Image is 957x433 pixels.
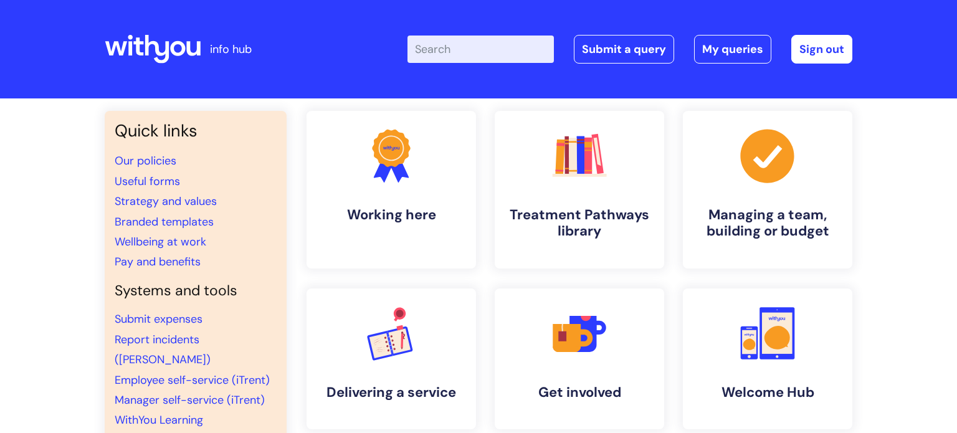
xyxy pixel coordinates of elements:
a: Strategy and values [115,194,217,209]
a: Manager self-service (iTrent) [115,393,265,407]
a: Pay and benefits [115,254,201,269]
h4: Get involved [505,384,654,401]
a: Delivering a service [307,288,476,429]
h4: Welcome Hub [693,384,842,401]
a: Useful forms [115,174,180,189]
p: info hub [210,39,252,59]
a: Working here [307,111,476,269]
a: Submit a query [574,35,674,64]
a: Report incidents ([PERSON_NAME]) [115,332,211,367]
a: My queries [694,35,771,64]
a: WithYou Learning [115,412,203,427]
a: Wellbeing at work [115,234,206,249]
a: Submit expenses [115,312,202,326]
a: Managing a team, building or budget [683,111,852,269]
a: Our policies [115,153,176,168]
h4: Delivering a service [317,384,466,401]
h4: Treatment Pathways library [505,207,654,240]
a: Get involved [495,288,664,429]
div: | - [407,35,852,64]
a: Sign out [791,35,852,64]
input: Search [407,36,554,63]
h4: Working here [317,207,466,223]
h4: Managing a team, building or budget [693,207,842,240]
h4: Systems and tools [115,282,277,300]
a: Employee self-service (iTrent) [115,373,270,388]
a: Welcome Hub [683,288,852,429]
a: Branded templates [115,214,214,229]
a: Treatment Pathways library [495,111,664,269]
h3: Quick links [115,121,277,141]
